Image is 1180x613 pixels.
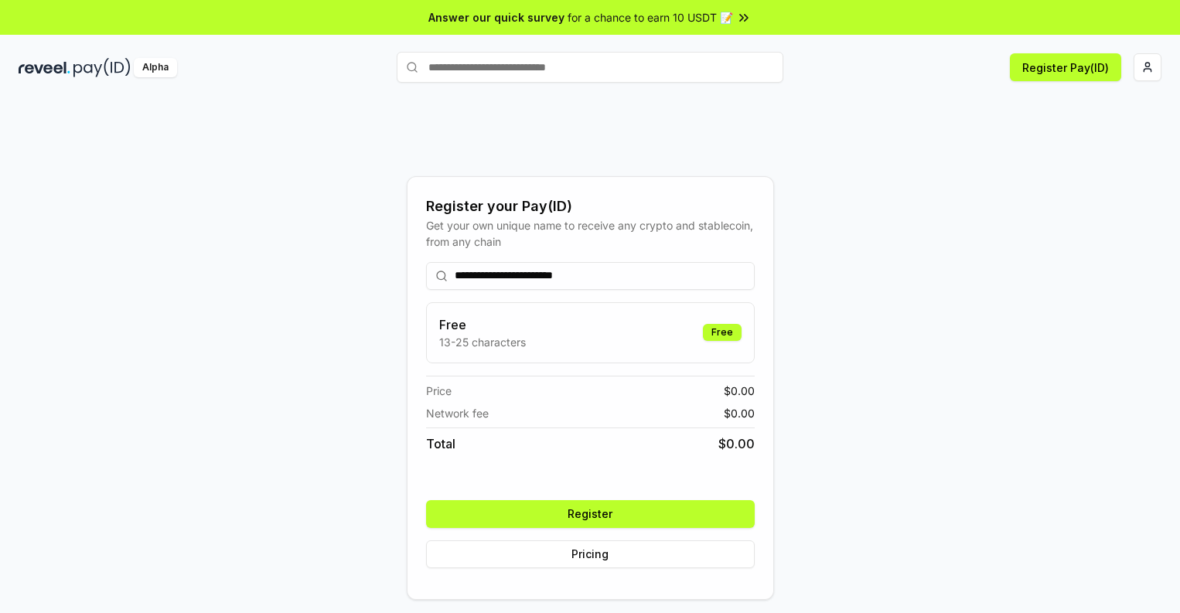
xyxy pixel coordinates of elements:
[134,58,177,77] div: Alpha
[426,405,489,421] span: Network fee
[73,58,131,77] img: pay_id
[724,405,755,421] span: $ 0.00
[718,434,755,453] span: $ 0.00
[426,434,455,453] span: Total
[426,196,755,217] div: Register your Pay(ID)
[439,334,526,350] p: 13-25 characters
[426,217,755,250] div: Get your own unique name to receive any crypto and stablecoin, from any chain
[703,324,742,341] div: Free
[426,500,755,528] button: Register
[426,540,755,568] button: Pricing
[439,315,526,334] h3: Free
[19,58,70,77] img: reveel_dark
[568,9,733,26] span: for a chance to earn 10 USDT 📝
[426,383,452,399] span: Price
[428,9,564,26] span: Answer our quick survey
[724,383,755,399] span: $ 0.00
[1010,53,1121,81] button: Register Pay(ID)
